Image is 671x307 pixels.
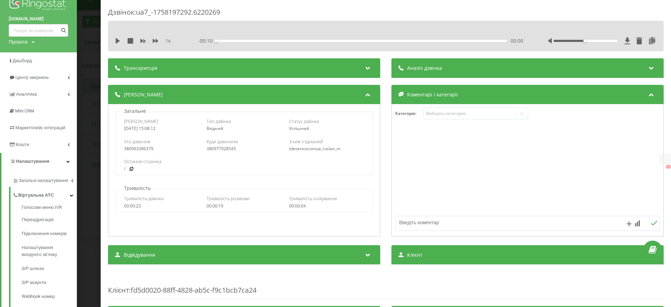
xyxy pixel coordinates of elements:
span: Успішний [289,125,309,131]
a: Переадресація [22,213,77,227]
span: Відвідування [124,251,155,258]
span: Статус дзвінка [289,118,319,124]
div: 380963386379 [124,146,199,151]
a: Загальні налаштування [13,172,77,187]
span: 1 x [165,37,171,44]
span: Тип дзвінка [207,118,231,124]
span: Mini CRM [15,108,34,114]
p: Загальне [122,108,148,115]
div: [DATE] 15:08:12 [124,126,199,131]
h4: Категорія : [395,111,423,116]
div: Accessibility label [215,39,217,42]
span: Аналiтика [16,92,37,97]
span: 00:00 [511,37,523,44]
input: Пошук за номером [9,24,68,37]
span: Загальні налаштування [19,177,68,184]
span: Центр звернень [15,75,49,80]
span: Аналіз дзвінка [407,65,442,72]
div: 380977928545 [207,146,282,151]
span: Вхідний [207,125,223,131]
span: Тривалість дзвінка [124,195,164,202]
div: 00:00:23 [124,204,199,209]
span: SIP акаунти [22,279,46,286]
span: Дашборд [13,58,32,63]
a: SIP акаунти [22,276,77,290]
span: Голосове меню IVR [22,204,62,211]
div: Проекти [9,38,28,45]
a: [DOMAIN_NAME] [9,15,68,22]
span: Коментарі і категорії [407,91,458,98]
span: Тривалість розмови [207,195,250,202]
span: [PERSON_NAME] [124,118,158,124]
a: Налаштування [1,153,77,170]
span: Переадресація [22,216,53,223]
span: Куди дзвонили [207,138,238,145]
span: Тривалість очікування [289,195,337,202]
div: : fd5d0020-88ff-4828-ab5c-f9c1bcb7ca24 [108,271,664,299]
span: Транскрипція [124,65,157,72]
a: Голосове меню IVR [22,204,77,213]
div: Accessibility label [584,39,586,42]
div: 00:00:19 [207,204,282,209]
span: Підключення номерів [22,230,67,237]
a: Віртуальна АТС [13,187,77,202]
span: SIP шлюзи [22,265,44,272]
a: / [124,167,125,171]
p: Тривалість [122,185,152,192]
a: Налаштування вихідного зв’язку [22,241,77,262]
span: Хто дзвонив [124,138,150,145]
div: 00:00:04 [289,204,364,209]
a: Підключення номерів [22,227,77,241]
span: Налаштування вихідного зв’язку [22,244,73,258]
span: Віртуальна АТС [18,192,54,199]
span: Webhook номер [22,293,55,300]
span: Остання сторінка [124,158,161,165]
div: Виберіть категорію [426,111,513,116]
span: З ким з'єднаний [289,138,323,145]
div: Дзвінок : ua7_-1758197292.6220269 [108,7,664,21]
span: Клієнт [108,285,129,295]
a: Webhook номер [22,290,77,304]
span: Клієнт [407,251,423,258]
div: tdeverestcomua_ruslan_m [289,146,364,151]
span: Кошти [16,142,29,147]
span: - 00:10 [198,37,216,44]
span: Маркетплейс інтеграцій [15,125,65,130]
button: X [666,165,671,169]
a: SIP шлюзи [22,262,77,276]
span: [PERSON_NAME] [124,91,163,98]
span: Налаштування [16,159,49,164]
